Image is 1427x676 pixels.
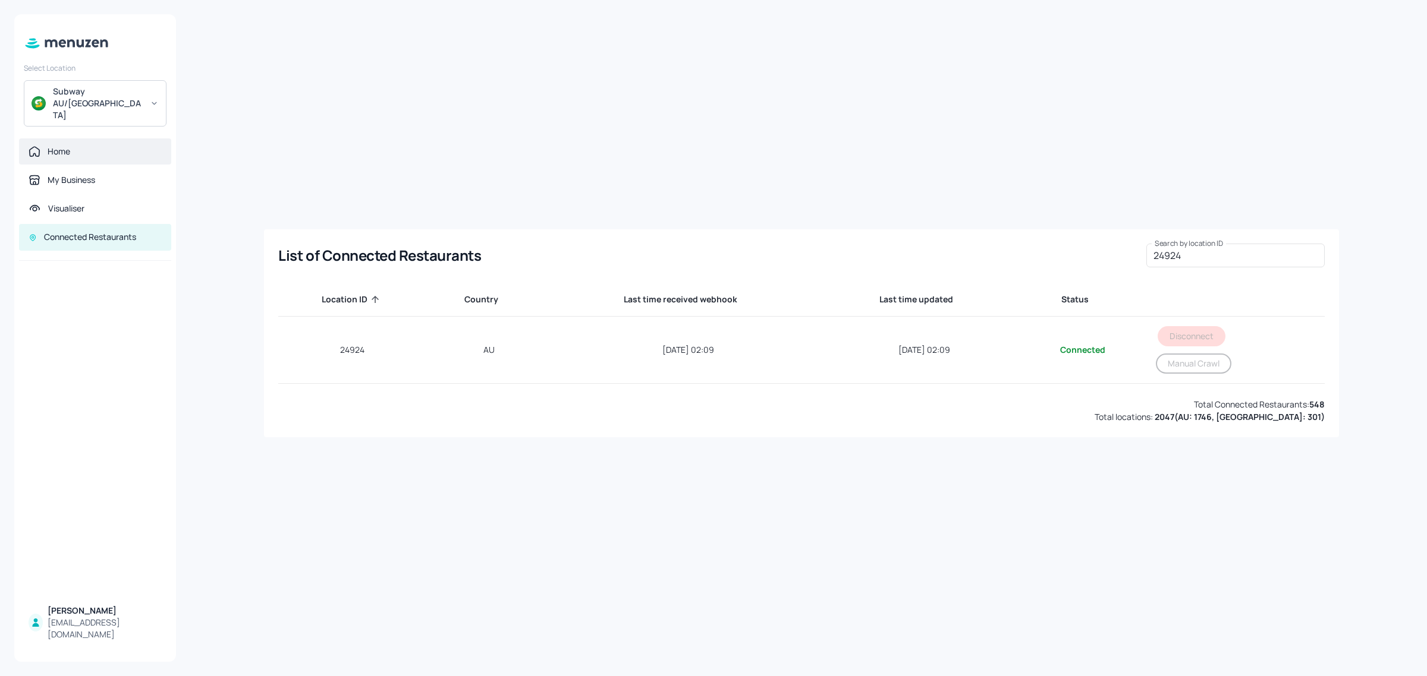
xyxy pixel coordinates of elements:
[879,292,969,307] span: Last time updated
[48,174,95,186] div: My Business
[48,605,162,617] div: [PERSON_NAME]
[44,231,136,243] div: Connected Restaurants
[1194,398,1325,410] div: Total Connected Restaurants:
[464,292,514,307] span: Country
[278,246,481,265] div: List of Connected Restaurants
[32,96,46,110] img: avatar
[552,317,824,384] td: [DATE] 02:09
[1155,411,1325,422] b: 2047 ( AU: 1746, [GEOGRAPHIC_DATA]: 301 )
[24,63,166,73] div: Select Location
[1095,410,1325,423] div: Total locations:
[48,146,70,157] div: Home
[278,317,426,384] td: 24924
[1309,399,1325,410] b: 548
[825,317,1024,384] td: [DATE] 02:09
[1033,344,1133,356] div: Connected
[53,86,143,121] div: Subway AU/[GEOGRAPHIC_DATA]
[624,292,753,307] span: Last time received webhook
[1061,292,1104,307] span: Status
[48,203,84,214] div: Visualiser
[48,617,162,640] div: [EMAIL_ADDRESS][DOMAIN_NAME]
[1155,238,1224,248] label: Search by location ID
[322,292,383,307] span: Location ID
[1158,326,1225,346] button: Disconnect
[426,317,552,384] td: AU
[1156,353,1231,374] button: Manual Crawl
